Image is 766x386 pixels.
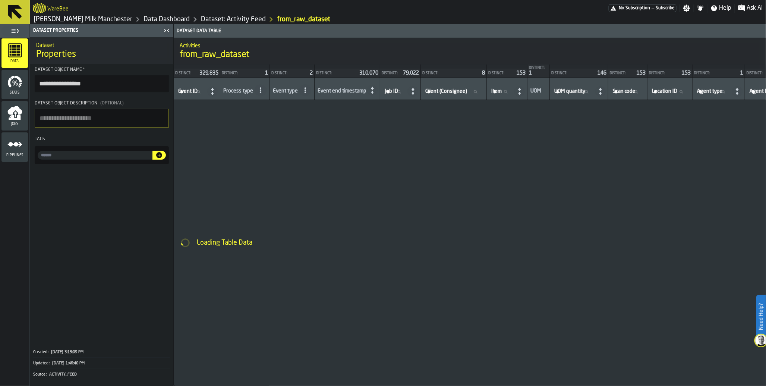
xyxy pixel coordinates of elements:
[649,71,679,75] div: Distinct:
[696,87,731,97] input: label
[530,88,546,95] div: UOM
[694,71,737,75] div: Distinct:
[318,88,366,95] div: Event end timestamp
[174,38,766,65] div: title-from_raw_dataset
[51,350,83,355] span: [DATE] 3:13:09 PM
[33,369,170,380] button: Source:ACTIVITY_FEED
[650,87,689,97] input: label
[33,358,170,369] div: KeyValueItem-Updated
[100,101,124,106] span: (Optional)
[33,347,170,358] button: Created:[DATE] 3:13:09 PM
[1,26,28,36] label: button-toggle-Toggle Full Menu
[315,69,380,78] div: StatList-item-Distinct:
[175,71,196,75] div: Distinct:
[693,69,745,78] div: StatList-item-Distinct:
[1,122,28,126] span: Jobs
[383,87,407,97] input: label
[425,88,467,94] span: label
[316,71,356,75] div: Distinct:
[550,69,608,78] div: StatList-item-Distinct:
[652,6,654,11] span: —
[33,361,51,366] div: Updated
[178,88,198,94] span: label
[735,4,766,13] label: button-toggle-Ask AI
[611,87,644,97] input: label
[491,88,502,94] span: label
[1,38,28,68] li: menu Data
[33,347,170,358] div: KeyValueItem-Created
[385,88,398,94] span: label
[1,70,28,100] li: menu Stats
[424,87,483,97] input: label
[652,88,677,94] span: label
[637,70,646,76] span: 153
[47,4,69,12] h2: Sub Title
[161,26,172,35] label: button-toggle-Close me
[609,4,677,12] a: link-to-/wh/i/b09612b5-e9f1-4a3a-b0a4-784729d61419/pricing/
[656,6,675,11] span: Subscribe
[707,4,735,13] label: button-toggle-Help
[32,28,161,33] div: Dataset Properties
[277,15,330,23] div: from_raw_dataset
[34,15,132,23] a: link-to-/wh/i/b09612b5-e9f1-4a3a-b0a4-784729d61419
[403,70,419,76] span: 79,022
[598,70,606,76] span: 146
[487,69,527,78] div: StatList-item-Distinct:
[527,65,549,78] div: StatList-item-Distinct:
[421,69,486,78] div: StatList-item-Distinct:
[1,101,28,131] li: menu Jobs
[551,71,595,75] div: Distinct:
[265,70,268,76] span: 1
[619,6,650,11] span: No Subscription
[33,350,50,355] div: Created
[647,69,692,78] div: StatList-item-Distinct:
[747,4,763,13] span: Ask AI
[488,71,514,75] div: Distinct:
[35,67,169,72] div: Dataset object name
[422,71,479,75] div: Distinct:
[757,296,765,338] label: Need Help?
[38,151,152,160] label: input-value-
[719,4,732,13] span: Help
[38,151,152,160] input: input-value- input-value-
[382,71,400,75] div: Distinct:
[83,67,85,72] span: Required
[177,87,207,97] input: label
[680,4,693,12] label: button-toggle-Settings
[359,70,378,76] span: 310,070
[529,70,532,76] span: 1
[610,71,634,75] div: Distinct:
[682,70,691,76] span: 153
[174,69,220,78] div: StatList-item-Distinct:
[46,372,47,377] span: :
[380,69,420,78] div: StatList-item-Distinct:
[144,15,190,23] a: link-to-/wh/i/b09612b5-e9f1-4a3a-b0a4-784729d61419/data
[152,151,166,160] button: button-
[613,88,636,94] span: label
[609,4,677,12] div: Menu Subscription
[30,24,173,37] header: Dataset Properties
[1,91,28,95] span: Stats
[273,88,298,95] div: Event type
[33,358,170,369] button: Updated:[DATE] 1:46:40 PM
[554,88,585,94] span: label
[490,87,514,97] input: label
[553,87,595,97] input: label
[174,24,766,38] header: Dataset Data Table
[310,70,313,76] span: 2
[180,49,249,61] span: from_raw_dataset
[35,101,97,106] span: Dataset object description
[220,69,269,78] div: StatList-item-Distinct:
[271,71,307,75] div: Distinct:
[270,69,314,78] div: StatList-item-Distinct:
[33,369,170,380] div: KeyValueItem-Source
[1,59,28,63] span: Data
[35,67,169,92] label: button-toolbar-Dataset object name
[35,75,169,92] input: button-toolbar-Dataset object name
[740,70,743,76] span: 1
[36,48,76,60] span: Properties
[35,137,45,141] span: Tags
[529,66,545,70] div: Distinct:
[33,372,48,377] div: Source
